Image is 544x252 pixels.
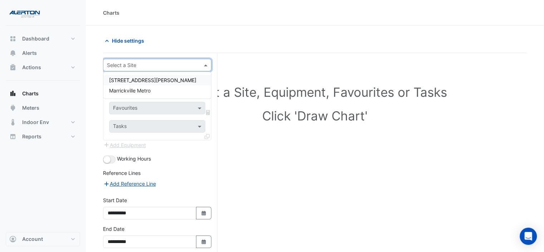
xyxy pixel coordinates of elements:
span: Meters [22,104,39,111]
div: Favourites [112,104,137,113]
div: Options List [103,72,211,99]
button: Account [6,232,80,246]
span: Hide settings [112,37,144,44]
button: Alerts [6,46,80,60]
button: Meters [6,101,80,115]
button: Reports [6,129,80,144]
label: Start Date [103,196,127,204]
app-icon: Meters [9,104,16,111]
div: Tasks [112,122,127,132]
button: Indoor Env [6,115,80,129]
span: Charts [22,90,39,97]
span: Marrickville Metro [109,87,151,94]
h1: Select a Site, Equipment, Favourites or Tasks [119,85,511,100]
span: Alerts [22,49,37,57]
div: Charts [103,9,119,16]
label: Reference Lines [103,169,141,177]
span: Working Hours [117,156,151,162]
span: [STREET_ADDRESS][PERSON_NAME] [109,77,196,83]
app-icon: Dashboard [9,35,16,42]
button: Hide settings [103,34,149,47]
app-icon: Actions [9,64,16,71]
label: End Date [103,225,124,233]
span: Clone Favourites and Tasks from this Equipment to other Equipment [205,133,210,139]
h1: Click 'Draw Chart' [119,108,511,123]
app-icon: Reports [9,133,16,140]
span: Indoor Env [22,119,49,126]
button: Dashboard [6,32,80,46]
span: Reports [22,133,41,140]
app-icon: Alerts [9,49,16,57]
fa-icon: Select Date [201,210,207,216]
app-icon: Charts [9,90,16,97]
img: Company Logo [9,6,41,20]
span: Account [22,236,43,243]
button: Actions [6,60,80,75]
div: Open Intercom Messenger [520,228,537,245]
button: Charts [6,86,80,101]
span: Choose Function [205,109,211,115]
fa-icon: Select Date [201,239,207,245]
app-icon: Indoor Env [9,119,16,126]
span: Actions [22,64,41,71]
span: Dashboard [22,35,49,42]
button: Add Reference Line [103,180,156,188]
